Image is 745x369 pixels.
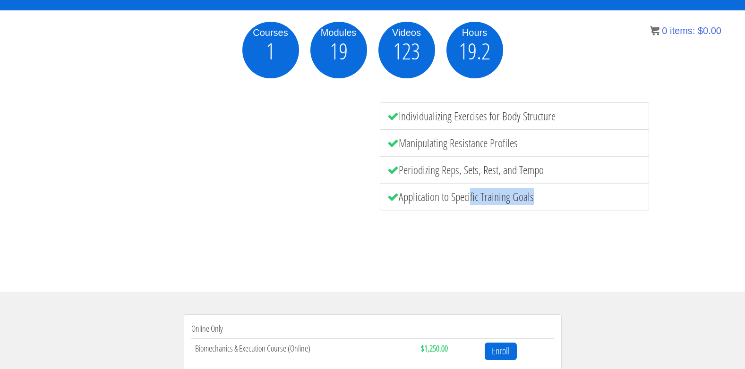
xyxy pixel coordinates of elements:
[670,25,695,36] span: items:
[459,40,490,62] span: 19.2
[393,40,420,62] span: 123
[191,324,554,334] h4: Online Only
[380,183,649,210] li: Application to Specific Training Goals
[380,102,649,130] li: Individualizing Exercises for Body Structure
[330,40,348,62] span: 19
[485,343,517,360] a: Enroll
[380,129,649,157] li: Manipulating Resistance Profiles
[310,25,367,40] div: Modules
[242,25,299,40] div: Courses
[421,343,448,354] strong: $1,250.00
[191,338,418,363] td: Biomechanics & Execution Course (Online)
[446,25,503,40] div: Hours
[662,25,667,36] span: 0
[650,26,659,35] img: icon11.png
[380,156,649,184] li: Periodizing Reps, Sets, Rest, and Tempo
[266,40,275,62] span: 1
[378,25,435,40] div: Videos
[698,25,721,36] bdi: 0.00
[650,25,721,36] a: 0 items: $0.00
[698,25,703,36] span: $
